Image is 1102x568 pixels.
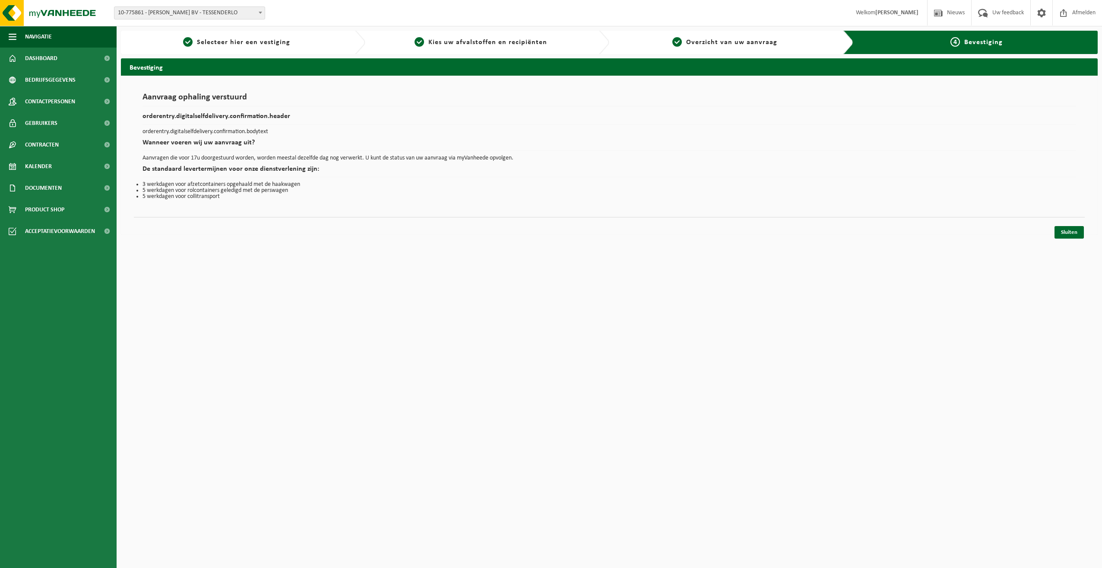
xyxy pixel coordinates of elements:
[142,166,1076,177] h2: De standaard levertermijnen voor onze dienstverlening zijn:
[183,37,193,47] span: 1
[370,37,592,48] a: 2Kies uw afvalstoffen en recipiënten
[686,39,777,46] span: Overzicht van uw aanvraag
[415,37,424,47] span: 2
[964,39,1003,46] span: Bevestiging
[25,91,75,112] span: Contactpersonen
[142,188,1076,194] li: 5 werkdagen voor rolcontainers geledigd met de perswagen
[25,112,57,134] span: Gebruikers
[25,220,95,242] span: Acceptatievoorwaarden
[875,10,918,16] strong: [PERSON_NAME]
[142,182,1076,188] li: 3 werkdagen voor afzetcontainers opgehaald met de haakwagen
[25,177,62,199] span: Documenten
[142,139,1076,151] h2: Wanneer voeren wij uw aanvraag uit?
[25,48,57,69] span: Dashboard
[25,69,76,91] span: Bedrijfsgegevens
[142,129,1076,135] p: orderentry.digitalselfdelivery.confirmation.bodytext
[614,37,836,48] a: 3Overzicht van uw aanvraag
[125,37,348,48] a: 1Selecteer hier een vestiging
[197,39,290,46] span: Selecteer hier een vestiging
[121,58,1098,75] h2: Bevestiging
[25,26,52,48] span: Navigatie
[142,93,1076,106] h1: Aanvraag ophaling verstuurd
[1054,226,1084,239] a: Sluiten
[114,6,265,19] span: 10-775861 - YVES MAES BV - TESSENDERLO
[25,199,64,220] span: Product Shop
[25,156,52,177] span: Kalender
[4,549,144,568] iframe: chat widget
[142,155,1076,161] p: Aanvragen die voor 17u doorgestuurd worden, worden meestal dezelfde dag nog verwerkt. U kunt de s...
[428,39,547,46] span: Kies uw afvalstoffen en recipiënten
[950,37,960,47] span: 4
[114,7,265,19] span: 10-775861 - YVES MAES BV - TESSENDERLO
[25,134,59,156] span: Contracten
[672,37,682,47] span: 3
[142,194,1076,200] li: 5 werkdagen voor collitransport
[142,113,1076,124] h2: orderentry.digitalselfdelivery.confirmation.header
